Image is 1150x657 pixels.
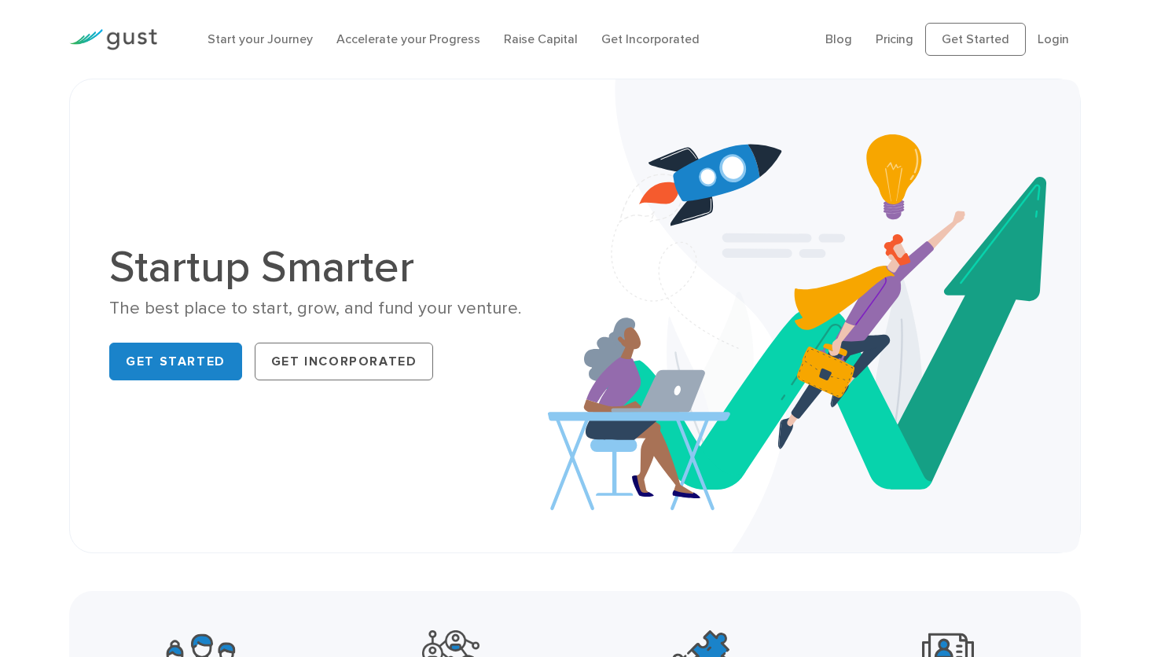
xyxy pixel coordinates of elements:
[548,79,1080,552] img: Startup Smarter Hero
[109,343,242,380] a: Get Started
[925,23,1026,56] a: Get Started
[69,29,157,50] img: Gust Logo
[1038,31,1069,46] a: Login
[504,31,578,46] a: Raise Capital
[109,297,563,320] div: The best place to start, grow, and fund your venture.
[336,31,480,46] a: Accelerate your Progress
[601,31,700,46] a: Get Incorporated
[109,245,563,289] h1: Startup Smarter
[876,31,913,46] a: Pricing
[825,31,852,46] a: Blog
[208,31,313,46] a: Start your Journey
[255,343,434,380] a: Get Incorporated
